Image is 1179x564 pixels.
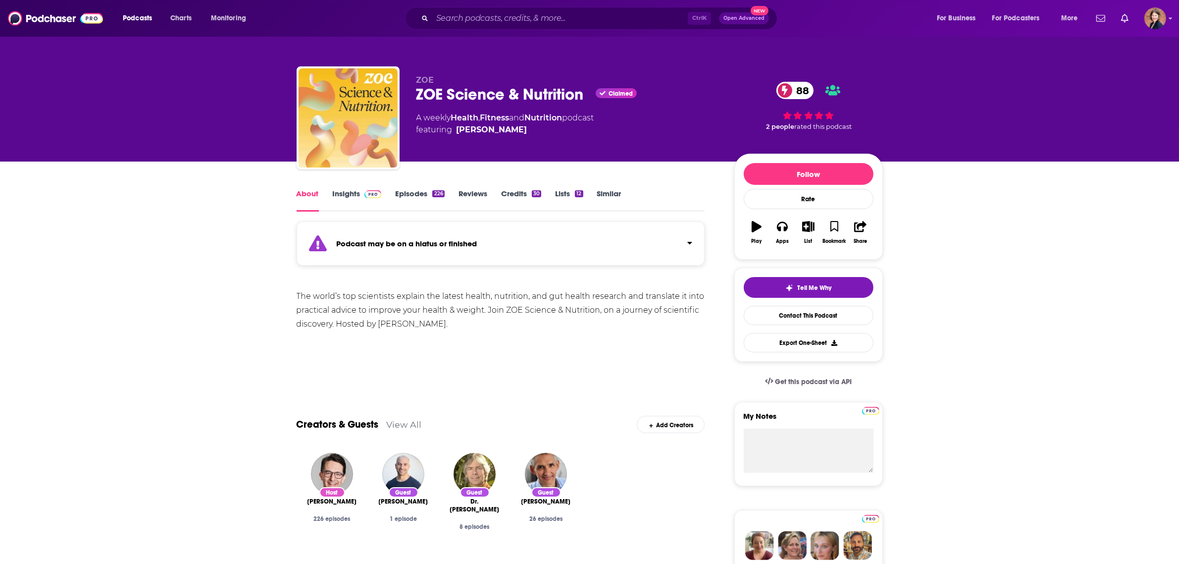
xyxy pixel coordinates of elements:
div: The world’s top scientists explain the latest health, nutrition, and gut health research and tran... [297,289,705,331]
div: Bookmark [822,238,846,244]
img: ZOE Science & Nutrition [299,68,398,168]
a: 88 [776,82,814,99]
div: Guest [460,487,490,498]
div: Host [319,487,345,498]
img: User Profile [1144,7,1166,29]
section: Click to expand status details [297,227,705,266]
button: open menu [116,10,165,26]
span: rated this podcast [795,123,852,130]
div: 12 [575,190,583,197]
a: Dr. Peter Attia [379,498,428,506]
div: Guest [389,487,418,498]
div: Share [854,238,867,244]
span: More [1061,11,1078,25]
span: Claimed [609,91,633,96]
a: Jonathan Wolfe [457,124,527,136]
span: [PERSON_NAME] [379,498,428,506]
a: Dr. Christopher Gardner [454,453,496,495]
a: Episodes226 [395,189,444,212]
span: Get this podcast via API [775,378,852,386]
img: Podchaser Pro [862,515,879,523]
a: Jonathan Wolfe [308,498,357,506]
img: tell me why sparkle [785,284,793,292]
a: Creators & Guests [297,418,379,431]
div: Search podcasts, credits, & more... [414,7,787,30]
button: tell me why sparkleTell Me Why [744,277,873,298]
span: Ctrl K [688,12,711,25]
span: Logged in as alafair66639 [1144,7,1166,29]
span: Podcasts [123,11,152,25]
span: Monitoring [211,11,246,25]
span: 88 [786,82,814,99]
a: Tim Spector [525,453,567,495]
img: Jonathan Wolfe [311,453,353,495]
div: Add Creators [637,416,705,433]
a: Fitness [480,113,510,122]
div: 30 [532,190,541,197]
a: InsightsPodchaser Pro [333,189,382,212]
button: Export One-Sheet [744,333,873,352]
a: Get this podcast via API [757,370,860,394]
img: Podchaser Pro [364,190,382,198]
a: Lists12 [555,189,583,212]
span: Dr. [PERSON_NAME] [447,498,503,513]
div: 8 episodes [447,523,503,530]
a: Show notifications dropdown [1092,10,1109,27]
button: Bookmark [821,215,847,250]
div: Guest [531,487,561,498]
a: Reviews [459,189,487,212]
a: Charts [164,10,198,26]
label: My Notes [744,411,873,429]
span: Charts [170,11,192,25]
img: Barbara Profile [778,531,807,560]
a: Pro website [862,513,879,523]
button: Open AdvancedNew [719,12,769,24]
span: For Podcasters [992,11,1040,25]
span: featuring [416,124,594,136]
span: For Business [937,11,976,25]
button: open menu [930,10,988,26]
img: Sydney Profile [745,531,774,560]
button: open menu [204,10,259,26]
div: 26 episodes [518,515,574,522]
span: [PERSON_NAME] [521,498,571,506]
span: [PERSON_NAME] [308,498,357,506]
div: Play [751,238,762,244]
div: 1 episode [376,515,431,522]
input: Search podcasts, credits, & more... [432,10,688,26]
div: List [805,238,813,244]
button: Show profile menu [1144,7,1166,29]
img: Podchaser Pro [862,407,879,415]
a: Nutrition [525,113,563,122]
div: 226 [432,190,444,197]
div: 88 2 peoplerated this podcast [734,75,883,137]
span: 2 people [767,123,795,130]
span: , [479,113,480,122]
span: and [510,113,525,122]
img: Jon Profile [843,531,872,560]
div: Apps [776,238,789,244]
span: Open Advanced [723,16,765,21]
a: Health [451,113,479,122]
div: Rate [744,189,873,209]
div: A weekly podcast [416,112,594,136]
a: Tim Spector [521,498,571,506]
a: Similar [597,189,621,212]
button: Follow [744,163,873,185]
a: Dr. Christopher Gardner [447,498,503,513]
a: Contact This Podcast [744,306,873,325]
div: 226 episodes [305,515,360,522]
img: Dr. Peter Attia [382,453,424,495]
button: open menu [1054,10,1090,26]
a: View All [387,419,422,430]
span: Tell Me Why [797,284,831,292]
button: Apps [769,215,795,250]
strong: Podcast may be on a hiatus or finished [337,239,477,248]
a: Credits30 [501,189,541,212]
button: Play [744,215,769,250]
img: Podchaser - Follow, Share and Rate Podcasts [8,9,103,28]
